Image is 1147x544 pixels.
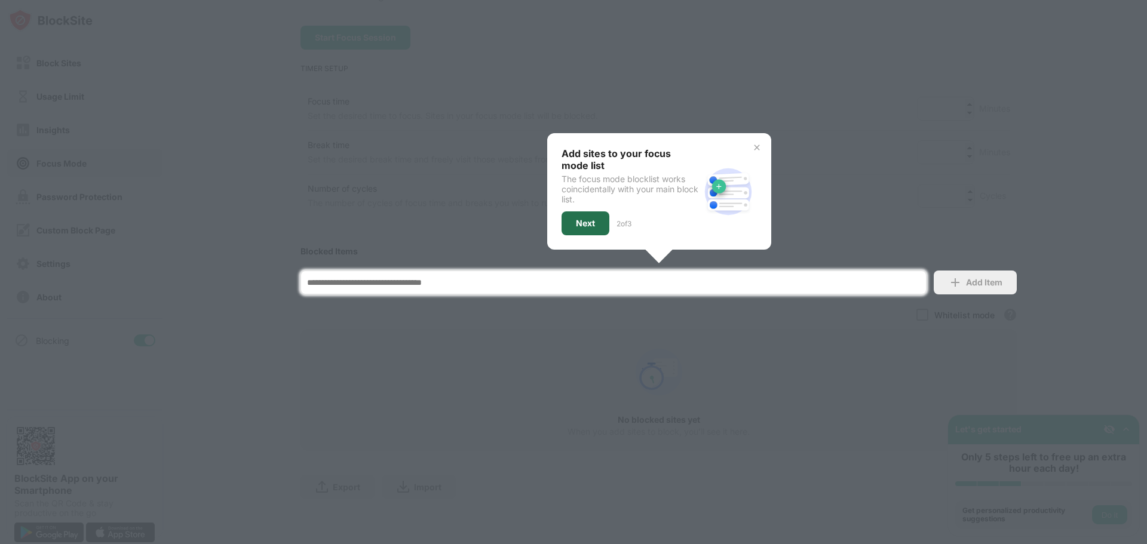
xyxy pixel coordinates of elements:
[700,163,757,220] img: block-site.svg
[966,278,1002,287] div: Add Item
[562,174,700,204] div: The focus mode blocklist works coincidentally with your main block list.
[576,219,595,228] div: Next
[617,219,631,228] div: 2 of 3
[562,147,700,171] div: Add sites to your focus mode list
[752,143,762,152] img: x-button.svg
